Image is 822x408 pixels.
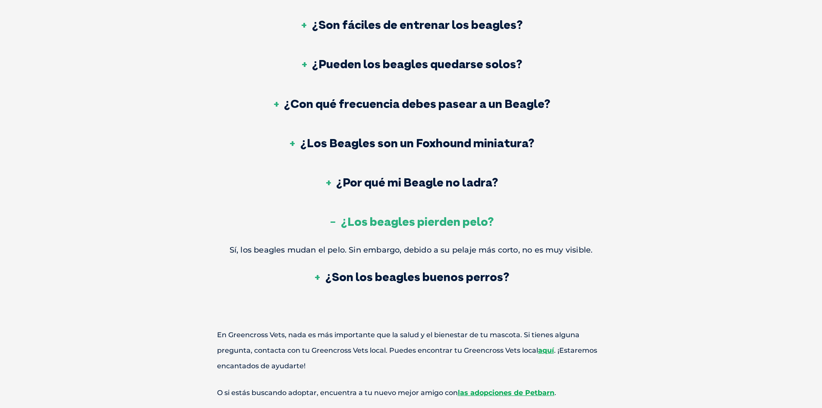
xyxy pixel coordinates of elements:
font: ¿Son los beagles buenos perros? [325,269,509,284]
font: . ¡Estaremos encantados de ayudarte! [217,346,597,370]
font: En Greencross Vets, nada es más importante que la salud y el bienestar de tu mascota. Si tienes a... [217,331,579,354]
font: ¿Por qué mi Beagle no ladra? [336,174,498,190]
font: ¿Los Beagles son un Foxhound miniatura? [300,135,534,150]
font: ¿Con qué frecuencia debes pasear a un Beagle? [284,96,550,111]
font: O si estás buscando adoptar, encuentra a tu nuevo mejor amigo con [217,389,458,397]
font: ¿Pueden los beagles quedarse solos? [312,56,522,71]
font: . [554,389,556,397]
font: ¿Los beagles pierden pelo? [341,214,494,229]
font: ¿Son fáciles de entrenar los beagles? [312,17,523,32]
font: Sí, los beagles mudan el pelo. Sin embargo, debido a su pelaje más corto, no es muy visible. [230,245,593,255]
a: aquí [538,346,554,354]
a: las adopciones de Petbarn [458,389,554,397]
